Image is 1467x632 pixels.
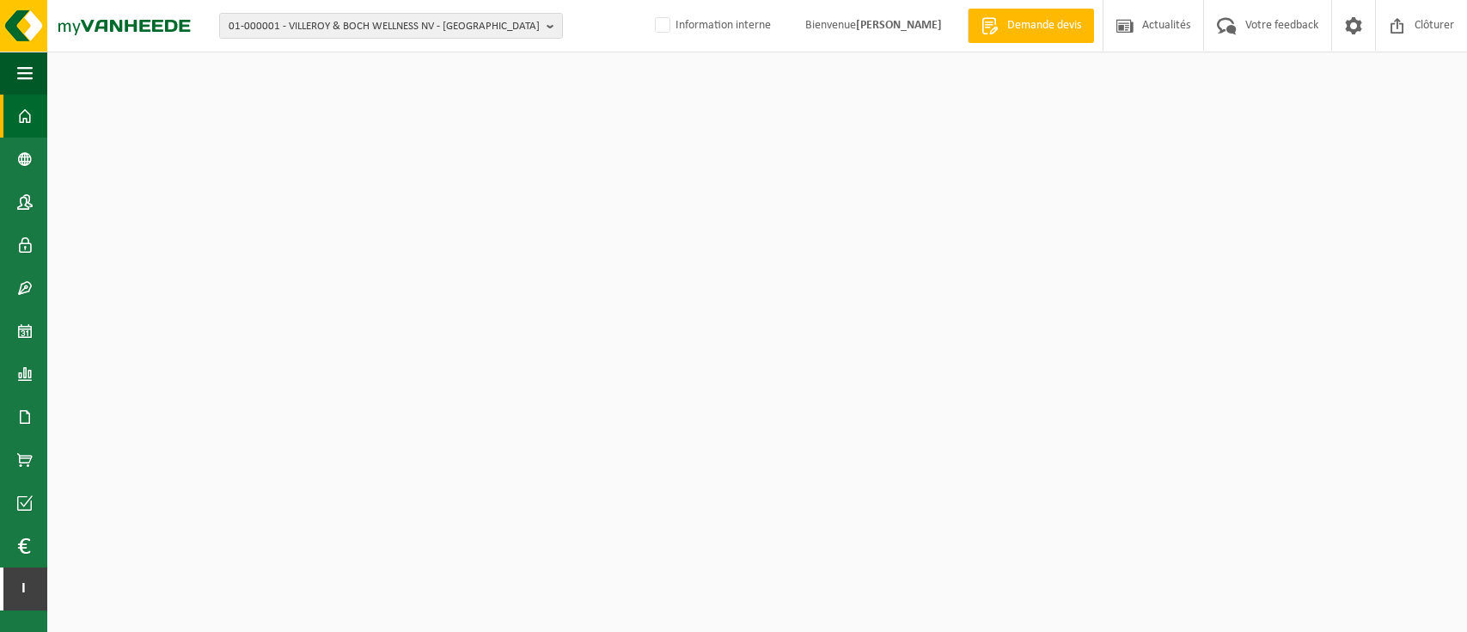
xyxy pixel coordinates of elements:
a: Demande devis [968,9,1094,43]
span: Demande devis [1003,17,1085,34]
label: Information interne [651,13,771,39]
button: 01-000001 - VILLEROY & BOCH WELLNESS NV - [GEOGRAPHIC_DATA] [219,13,563,39]
span: 01-000001 - VILLEROY & BOCH WELLNESS NV - [GEOGRAPHIC_DATA] [229,14,540,40]
strong: [PERSON_NAME] [856,19,942,32]
span: I [17,568,30,611]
